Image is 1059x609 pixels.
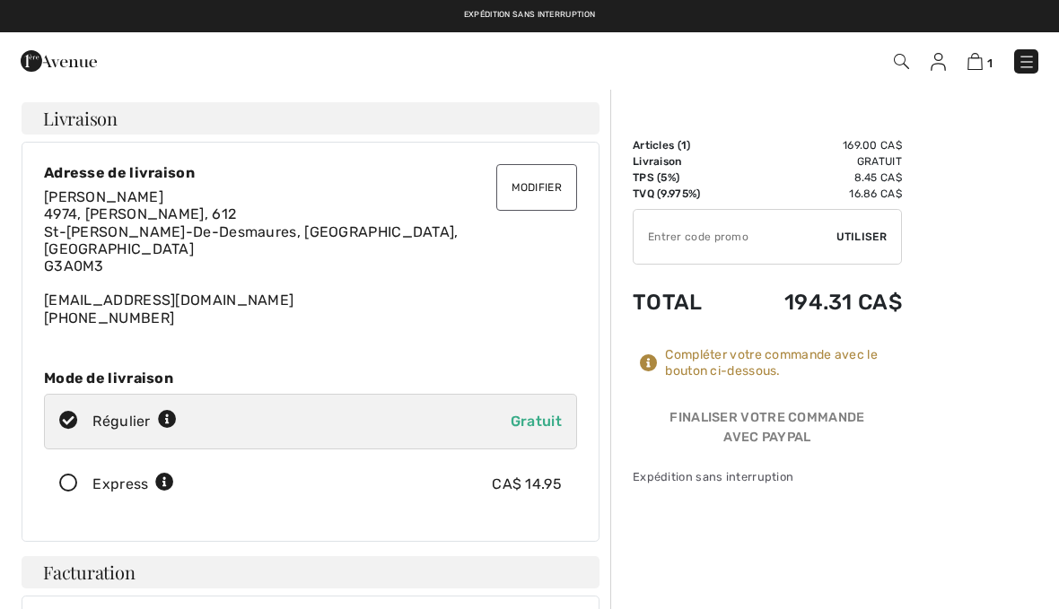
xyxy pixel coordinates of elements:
button: Modifier [496,164,577,211]
td: Total [633,272,732,333]
span: Utiliser [836,229,887,245]
span: 1 [681,139,687,152]
div: Expédition sans interruption [633,468,902,485]
span: [PERSON_NAME] [44,188,163,205]
div: CA$ 14.95 [492,474,562,495]
div: Finaliser votre commande avec PayPal [633,408,902,454]
span: Livraison [43,109,118,127]
img: 1ère Avenue [21,43,97,79]
div: Mode de livraison [44,370,577,387]
td: Gratuit [732,153,902,170]
div: [EMAIL_ADDRESS][DOMAIN_NAME] [44,188,577,326]
a: 1 [967,50,993,72]
img: Menu [1018,53,1036,71]
div: Adresse de livraison [44,164,577,181]
div: Régulier [92,411,177,432]
span: 4974, [PERSON_NAME], 612 St-[PERSON_NAME]-De-Desmaures, [GEOGRAPHIC_DATA], [GEOGRAPHIC_DATA] G3A0M3 [44,205,459,274]
a: [PHONE_NUMBER] [44,309,174,326]
td: 16.86 CA$ [732,186,902,202]
a: 1ère Avenue [21,51,97,68]
span: Gratuit [511,413,562,430]
input: Code promo [634,210,836,264]
img: Mes infos [931,53,946,71]
td: TPS (5%) [633,170,732,186]
span: Facturation [43,563,136,581]
td: TVQ (9.975%) [633,186,732,202]
td: 169.00 CA$ [732,137,902,153]
td: Articles ( ) [633,137,732,153]
div: Express [92,474,174,495]
td: 194.31 CA$ [732,272,902,333]
img: Recherche [894,54,909,69]
td: Livraison [633,153,732,170]
img: Panier d'achat [967,53,983,70]
td: 8.45 CA$ [732,170,902,186]
span: 1 [987,57,993,70]
div: Compléter votre commande avec le bouton ci-dessous. [665,347,902,379]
